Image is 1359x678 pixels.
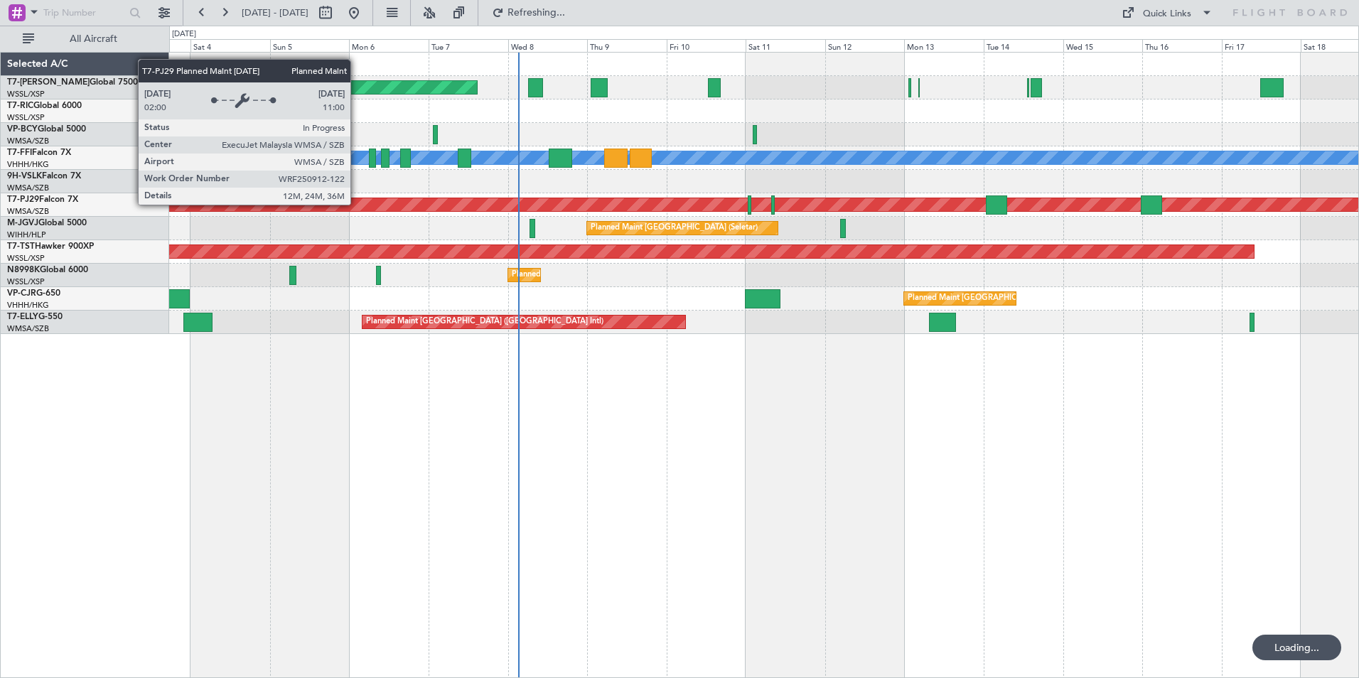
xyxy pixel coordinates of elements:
button: All Aircraft [16,28,154,50]
span: All Aircraft [37,34,150,44]
a: WSSL/XSP [7,112,45,123]
div: Thu 9 [587,39,667,52]
a: T7-ELLYG-550 [7,313,63,321]
a: VHHH/HKG [7,300,49,311]
div: Sat 11 [746,39,825,52]
a: WMSA/SZB [7,136,49,146]
a: T7-RICGlobal 6000 [7,102,82,110]
a: WSSL/XSP [7,253,45,264]
span: T7-RIC [7,102,33,110]
span: T7-ELLY [7,313,38,321]
div: Fri 17 [1222,39,1301,52]
div: Wed 8 [508,39,588,52]
a: WMSA/SZB [7,183,49,193]
span: VP-CJR [7,289,36,298]
span: N8998K [7,266,40,274]
span: 9H-VSLK [7,172,42,181]
a: M-JGVJGlobal 5000 [7,219,87,227]
input: Trip Number [43,2,125,23]
a: WMSA/SZB [7,206,49,217]
div: Planned Maint [GEOGRAPHIC_DATA] ([GEOGRAPHIC_DATA] Intl) [908,288,1145,309]
div: Wed 15 [1063,39,1143,52]
a: N8998KGlobal 6000 [7,266,88,274]
button: Quick Links [1114,1,1220,24]
div: Sun 12 [825,39,905,52]
a: 9H-VSLKFalcon 7X [7,172,81,181]
div: Loading... [1252,635,1341,660]
div: Sat 4 [190,39,270,52]
a: VP-BCYGlobal 5000 [7,125,86,134]
a: WSSL/XSP [7,89,45,99]
span: M-JGVJ [7,219,38,227]
div: Quick Links [1143,7,1191,21]
button: Refreshing... [485,1,571,24]
a: VP-CJRG-650 [7,289,60,298]
span: T7-PJ29 [7,195,39,204]
div: Sun 5 [270,39,350,52]
div: Mon 6 [349,39,429,52]
div: [DATE] [172,28,196,41]
a: WSSL/XSP [7,276,45,287]
div: Planned Maint [GEOGRAPHIC_DATA] (Seletar) [512,264,679,286]
span: VP-BCY [7,125,38,134]
div: Thu 16 [1142,39,1222,52]
a: T7-TSTHawker 900XP [7,242,94,251]
a: WMSA/SZB [7,323,49,334]
a: WIHH/HLP [7,230,46,240]
div: Mon 13 [904,39,984,52]
span: T7-TST [7,242,35,251]
a: T7-PJ29Falcon 7X [7,195,78,204]
span: [DATE] - [DATE] [242,6,308,19]
span: Refreshing... [507,8,566,18]
a: T7-[PERSON_NAME]Global 7500 [7,78,138,87]
a: VHHH/HKG [7,159,49,170]
a: T7-FFIFalcon 7X [7,149,71,157]
span: T7-[PERSON_NAME] [7,78,90,87]
div: Tue 7 [429,39,508,52]
div: Planned Maint [GEOGRAPHIC_DATA] ([GEOGRAPHIC_DATA] Intl) [366,311,603,333]
span: T7-FFI [7,149,32,157]
div: Planned Maint [GEOGRAPHIC_DATA] (Seletar) [591,217,758,239]
div: Fri 10 [667,39,746,52]
div: Tue 14 [984,39,1063,52]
